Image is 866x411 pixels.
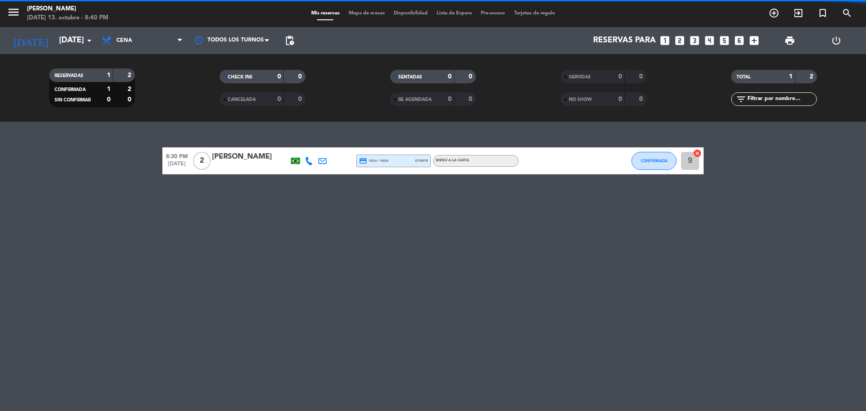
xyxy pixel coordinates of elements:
[793,8,804,18] i: exit_to_app
[784,35,795,46] span: print
[593,36,656,45] span: Reservas para
[618,73,622,80] strong: 0
[55,87,86,92] span: CONFIRMADA
[746,94,816,104] input: Filtrar por nombre...
[733,35,745,46] i: looks_6
[27,14,108,23] div: [DATE] 13. octubre - 8:40 PM
[27,5,108,14] div: [PERSON_NAME]
[448,73,451,80] strong: 0
[277,96,281,102] strong: 0
[789,73,792,80] strong: 1
[639,96,645,102] strong: 0
[344,11,389,16] span: Mapa de mesas
[469,73,474,80] strong: 0
[842,8,852,18] i: search
[510,11,560,16] span: Tarjetas de regalo
[719,35,730,46] i: looks_5
[389,11,432,16] span: Disponibilidad
[432,11,476,16] span: Lista de Espera
[569,75,591,79] span: SERVIDAS
[704,35,715,46] i: looks_4
[298,73,304,80] strong: 0
[7,5,20,19] i: menu
[116,37,132,44] span: Cena
[193,152,211,170] span: 2
[212,151,289,163] div: [PERSON_NAME]
[298,96,304,102] strong: 0
[415,158,428,164] span: stripe
[228,75,253,79] span: CHECK INS
[569,97,592,102] span: NO SHOW
[689,35,700,46] i: looks_3
[284,35,295,46] span: pending_actions
[674,35,686,46] i: looks_two
[810,73,815,80] strong: 2
[228,97,256,102] span: CANCELADA
[694,150,701,157] img: close.png
[436,159,469,162] span: MENÚ A LA CARTA
[162,151,191,161] span: 8:30 PM
[736,94,746,105] i: filter_list
[84,35,95,46] i: arrow_drop_down
[55,98,91,102] span: SIN CONFIRMAR
[107,72,111,78] strong: 1
[128,72,133,78] strong: 2
[107,86,111,92] strong: 1
[639,73,645,80] strong: 0
[641,158,668,163] span: CONFIRMADA
[831,35,842,46] i: power_settings_new
[817,8,828,18] i: turned_in_not
[813,27,859,54] div: LOG OUT
[748,35,760,46] i: add_box
[631,152,677,170] button: CONFIRMADA
[448,96,451,102] strong: 0
[55,73,83,78] span: RESERVADAS
[128,86,133,92] strong: 2
[107,96,111,103] strong: 0
[7,31,55,50] i: [DATE]
[737,75,751,79] span: TOTAL
[307,11,344,16] span: Mis reservas
[469,96,474,102] strong: 0
[398,75,422,79] span: SENTADAS
[659,35,671,46] i: looks_one
[359,157,367,165] i: credit_card
[769,8,779,18] i: add_circle_outline
[128,96,133,103] strong: 0
[618,96,622,102] strong: 0
[359,157,388,165] span: visa * 9024
[162,161,191,171] span: [DATE]
[476,11,510,16] span: Pre-acceso
[7,5,20,22] button: menu
[277,73,281,80] strong: 0
[398,97,432,102] span: RE AGENDADA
